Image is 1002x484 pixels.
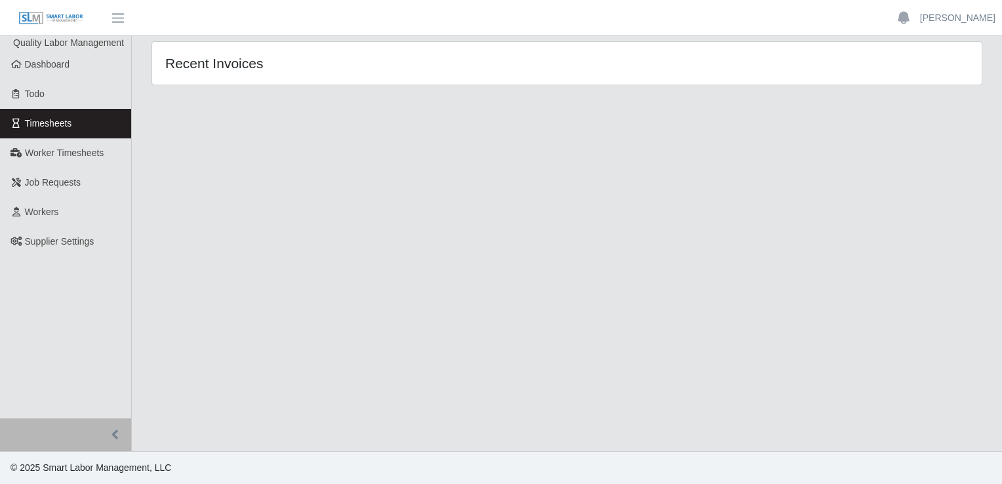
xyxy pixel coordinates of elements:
span: Todo [25,89,45,99]
span: © 2025 Smart Labor Management, LLC [10,462,171,473]
a: [PERSON_NAME] [920,11,995,25]
span: Dashboard [25,59,70,70]
span: Workers [25,207,59,217]
span: Job Requests [25,177,81,188]
span: Supplier Settings [25,236,94,247]
img: SLM Logo [18,11,84,26]
h4: Recent Invoices [165,55,489,71]
span: Quality Labor Management [13,37,124,48]
span: Worker Timesheets [25,148,104,158]
span: Timesheets [25,118,72,129]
